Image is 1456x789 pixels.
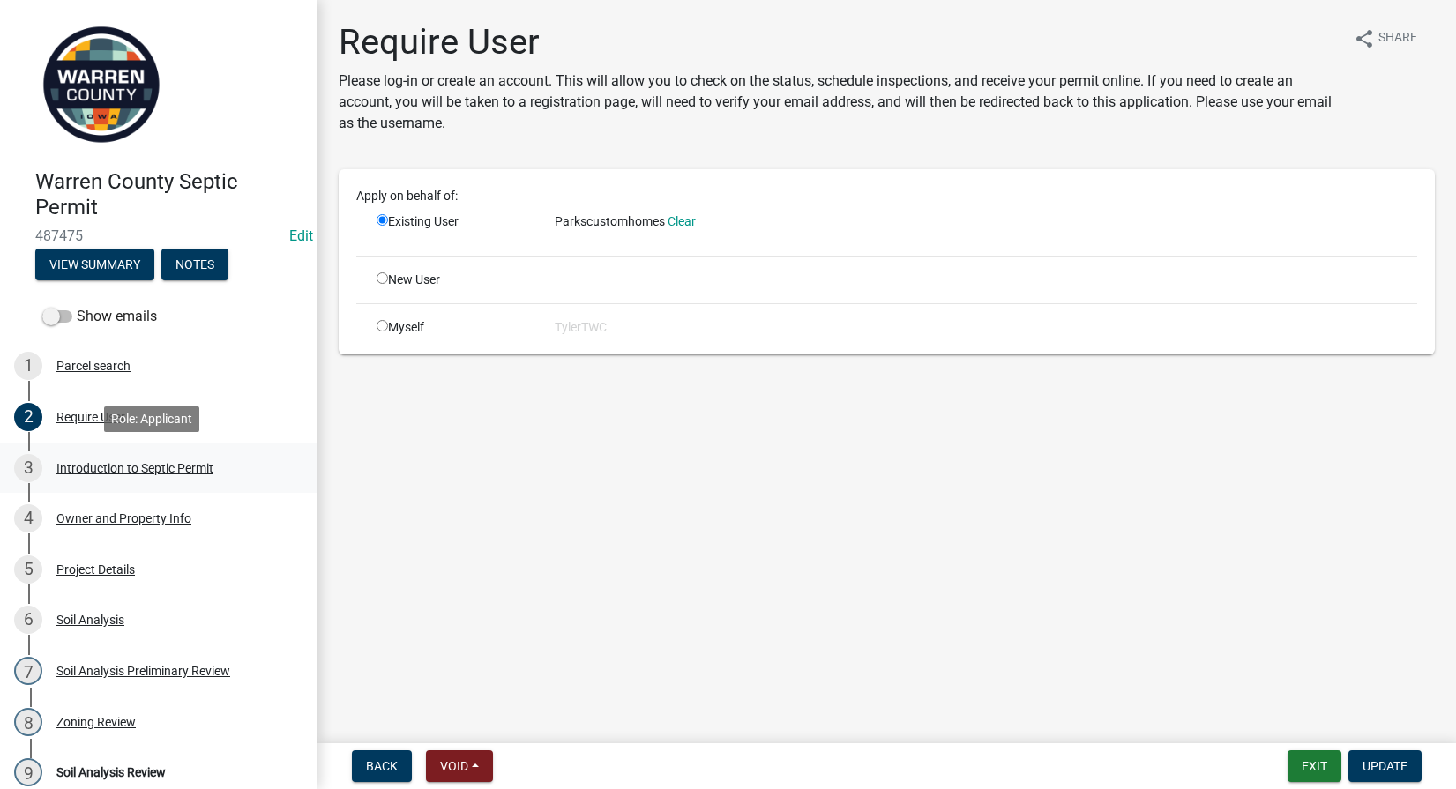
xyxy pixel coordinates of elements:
[35,169,303,220] h4: Warren County Septic Permit
[56,411,125,423] div: Require User
[1354,28,1375,49] i: share
[363,271,541,289] div: New User
[14,657,42,685] div: 7
[352,750,412,782] button: Back
[339,71,1340,134] p: Please log-in or create an account. This will allow you to check on the status, schedule inspecti...
[14,555,42,584] div: 5
[35,19,168,151] img: Warren County, Iowa
[1363,759,1407,773] span: Update
[42,306,157,327] label: Show emails
[104,406,199,432] div: Role: Applicant
[56,512,191,525] div: Owner and Property Info
[366,759,398,773] span: Back
[555,214,665,228] span: Parkscustomhomes
[14,352,42,380] div: 1
[35,249,154,280] button: View Summary
[56,716,136,728] div: Zoning Review
[14,758,42,786] div: 9
[161,249,228,280] button: Notes
[35,258,154,272] wm-modal-confirm: Summary
[56,766,166,778] div: Soil Analysis Review
[343,187,1430,205] div: Apply on behalf of:
[14,403,42,431] div: 2
[1348,750,1422,782] button: Update
[289,227,313,244] wm-modal-confirm: Edit Application Number
[426,750,493,782] button: Void
[289,227,313,244] a: Edit
[35,227,282,244] span: 487475
[440,759,468,773] span: Void
[339,21,1340,63] h1: Require User
[14,454,42,482] div: 3
[56,360,131,372] div: Parcel search
[56,563,135,576] div: Project Details
[668,214,696,228] a: Clear
[1378,28,1417,49] span: Share
[1288,750,1341,782] button: Exit
[56,665,230,677] div: Soil Analysis Preliminary Review
[14,504,42,532] div: 4
[56,614,124,626] div: Soil Analysis
[161,258,228,272] wm-modal-confirm: Notes
[56,462,213,474] div: Introduction to Septic Permit
[1340,21,1431,56] button: shareShare
[14,708,42,736] div: 8
[14,606,42,634] div: 6
[363,212,541,242] div: Existing User
[363,318,541,337] div: Myself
